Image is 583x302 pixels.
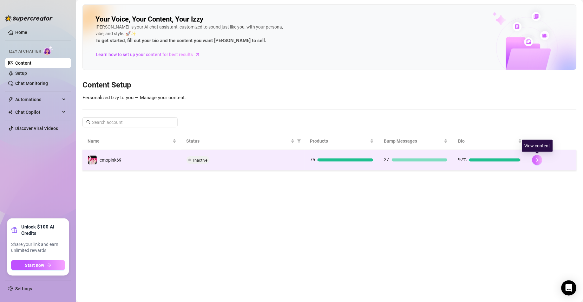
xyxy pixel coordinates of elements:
span: filter [296,136,302,146]
h3: Content Setup [82,80,577,90]
img: emopink69 [88,156,97,164]
span: filter [297,139,301,143]
th: Bump Messages [379,132,453,150]
span: arrow-right [47,263,51,267]
span: Share your link and earn unlimited rewards [11,241,65,254]
th: Status [181,132,305,150]
span: gift [11,227,17,233]
strong: To get started, fill out your bio and the content you want [PERSON_NAME] to sell. [95,38,266,43]
button: right [532,155,542,165]
span: Status [187,138,290,145]
th: Bio [453,132,527,150]
th: Name [82,132,181,150]
input: Search account [92,119,169,126]
a: Settings [15,286,32,291]
a: Chat Monitoring [15,81,48,86]
span: Bump Messages [384,138,443,145]
span: Bio [458,138,517,145]
span: emopink69 [100,157,121,163]
div: [PERSON_NAME] is your AI chat assistant, customized to sound just like you, with your persona, vi... [95,24,286,45]
span: 75 [310,157,315,163]
a: Setup [15,71,27,76]
img: ai-chatter-content-library-cLFOSyPT.png [478,5,576,70]
button: Start nowarrow-right [11,260,65,270]
span: Start now [25,263,44,268]
img: logo-BBDzfeDw.svg [5,15,53,22]
span: Automations [15,94,60,105]
span: right [535,158,540,162]
strong: Unlock $100 AI Credits [21,224,65,236]
img: AI Chatter [43,46,53,55]
span: search [86,120,91,125]
img: Chat Copilot [8,110,12,114]
a: Learn how to set up your content for best results [95,49,205,60]
span: 27 [384,157,389,163]
span: Learn how to set up your content for best results [96,51,193,58]
span: Products [310,138,369,145]
div: View content [522,140,553,152]
a: Discover Viral Videos [15,126,58,131]
span: Izzy AI Chatter [9,48,41,55]
span: Chat Copilot [15,107,60,117]
th: Products [305,132,379,150]
div: Open Intercom Messenger [561,280,577,296]
span: thunderbolt [8,97,13,102]
span: Personalized Izzy to you — Manage your content. [82,95,186,100]
a: Home [15,30,27,35]
span: Inactive [193,158,208,163]
span: arrow-right [194,51,201,58]
h2: Your Voice, Your Content, Your Izzy [95,15,203,24]
span: 97% [458,157,467,163]
span: Name [88,138,171,145]
a: Content [15,61,31,66]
